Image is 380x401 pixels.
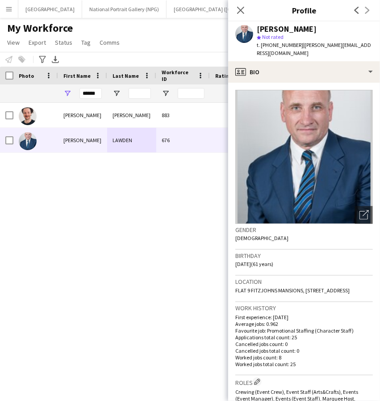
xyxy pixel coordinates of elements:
img: Andrew Simpson [19,107,37,125]
img: ANDREW LAWDEN [19,132,37,150]
span: View [7,38,20,46]
div: 676 [156,128,210,152]
span: t. [PHONE_NUMBER] [257,42,303,48]
button: [GEOGRAPHIC_DATA] ([GEOGRAPHIC_DATA]) [167,0,284,18]
a: Export [25,37,50,48]
p: Cancelled jobs total count: 0 [235,347,373,354]
button: Open Filter Menu [113,89,121,97]
app-action-btn: Export XLSX [50,54,61,65]
span: Photo [19,72,34,79]
p: Worked jobs total count: 25 [235,361,373,367]
h3: Gender [235,226,373,234]
h3: Location [235,278,373,286]
img: Crew avatar or photo [235,90,373,224]
app-action-btn: Advanced filters [37,54,48,65]
div: [PERSON_NAME] [58,128,107,152]
div: Open photos pop-in [355,206,373,224]
h3: Birthday [235,252,373,260]
span: [DEMOGRAPHIC_DATA] [235,235,288,241]
span: My Workforce [7,21,73,35]
span: [DATE] (61 years) [235,261,273,267]
button: National Portrait Gallery (NPG) [82,0,167,18]
p: Worked jobs count: 8 [235,354,373,361]
a: Status [51,37,76,48]
p: Applications total count: 25 [235,334,373,341]
h3: Profile [228,4,380,16]
input: Workforce ID Filter Input [178,88,205,99]
span: Comms [100,38,120,46]
div: [PERSON_NAME] [107,103,156,127]
div: [PERSON_NAME] [257,25,317,33]
div: Bio [228,61,380,83]
div: [PERSON_NAME] [58,103,107,127]
h3: Roles [235,377,373,387]
h3: Work history [235,304,373,312]
span: Status [55,38,72,46]
span: Tag [81,38,91,46]
button: [GEOGRAPHIC_DATA] [18,0,82,18]
a: Comms [96,37,123,48]
span: Not rated [262,34,284,40]
button: Open Filter Menu [162,89,170,97]
p: Average jobs: 0.962 [235,321,373,327]
span: First Name [63,72,91,79]
span: FLAT 9 FITZJOHNS MANSIONS, [STREET_ADDRESS] [235,287,350,294]
p: First experience: [DATE] [235,314,373,321]
span: Last Name [113,72,139,79]
span: Rating [215,72,232,79]
input: Last Name Filter Input [129,88,151,99]
div: 883 [156,103,210,127]
span: | [PERSON_NAME][EMAIL_ADDRESS][DOMAIN_NAME] [257,42,371,56]
input: First Name Filter Input [79,88,102,99]
a: View [4,37,23,48]
button: Open Filter Menu [63,89,71,97]
span: Export [29,38,46,46]
p: Cancelled jobs count: 0 [235,341,373,347]
a: Tag [78,37,94,48]
p: Favourite job: Promotional Staffing (Character Staff) [235,327,373,334]
span: Workforce ID [162,69,194,82]
div: LAWDEN [107,128,156,152]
